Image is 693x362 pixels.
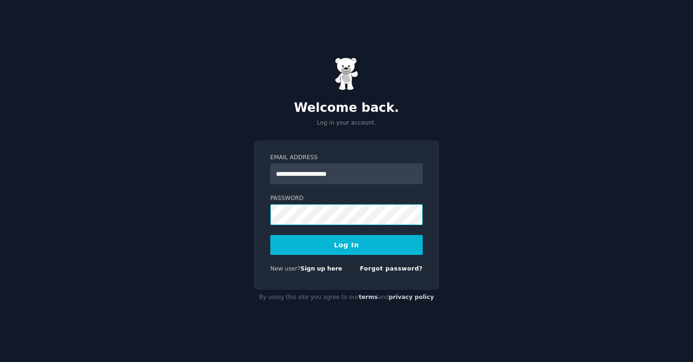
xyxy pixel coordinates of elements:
[270,235,423,255] button: Log In
[254,119,439,127] p: Log in your account.
[335,57,358,90] img: Gummy Bear
[254,290,439,305] div: By using this site you agree to our and
[360,265,423,272] a: Forgot password?
[270,265,301,272] span: New user?
[270,194,423,203] label: Password
[270,154,423,162] label: Email Address
[389,294,434,300] a: privacy policy
[359,294,378,300] a: terms
[254,100,439,116] h2: Welcome back.
[301,265,342,272] a: Sign up here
